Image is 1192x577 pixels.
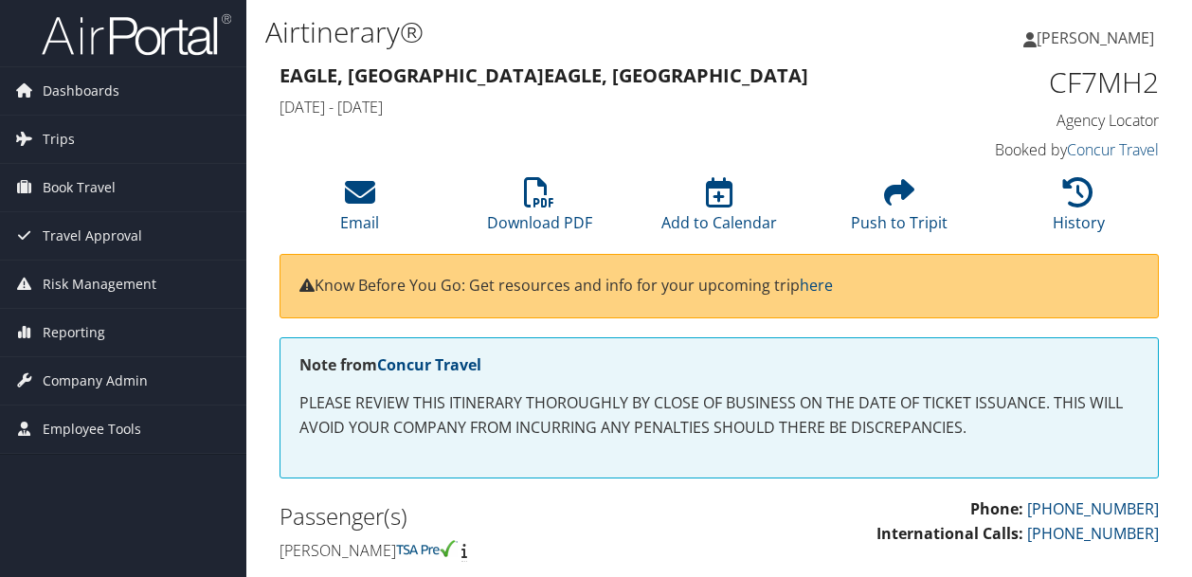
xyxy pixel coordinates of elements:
h2: Passenger(s) [280,500,705,532]
p: PLEASE REVIEW THIS ITINERARY THOROUGHLY BY CLOSE OF BUSINESS ON THE DATE OF TICKET ISSUANCE. THIS... [299,391,1139,440]
h4: [PERSON_NAME] [280,540,705,561]
a: [PHONE_NUMBER] [1027,523,1159,544]
a: Push to Tripit [851,188,948,233]
a: Email [340,188,379,233]
span: Trips [43,116,75,163]
span: Company Admin [43,357,148,405]
span: Book Travel [43,164,116,211]
a: Add to Calendar [661,188,777,233]
h4: Booked by [961,139,1160,160]
h1: Airtinerary® [265,12,871,52]
span: Risk Management [43,261,156,308]
a: History [1053,188,1105,233]
strong: Phone: [970,498,1023,519]
span: [PERSON_NAME] [1037,27,1154,48]
a: here [800,275,833,296]
span: Employee Tools [43,406,141,453]
a: [PHONE_NUMBER] [1027,498,1159,519]
img: tsa-precheck.png [396,540,458,557]
strong: Note from [299,354,481,375]
h4: [DATE] - [DATE] [280,97,932,117]
a: [PERSON_NAME] [1023,9,1173,66]
span: Dashboards [43,67,119,115]
a: Concur Travel [377,354,481,375]
span: Travel Approval [43,212,142,260]
p: Know Before You Go: Get resources and info for your upcoming trip [299,274,1139,298]
strong: Eagle, [GEOGRAPHIC_DATA] Eagle, [GEOGRAPHIC_DATA] [280,63,808,88]
h1: CF7MH2 [961,63,1160,102]
span: Reporting [43,309,105,356]
h4: Agency Locator [961,110,1160,131]
img: airportal-logo.png [42,12,231,57]
strong: International Calls: [876,523,1023,544]
a: Download PDF [487,188,592,233]
a: Concur Travel [1067,139,1159,160]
